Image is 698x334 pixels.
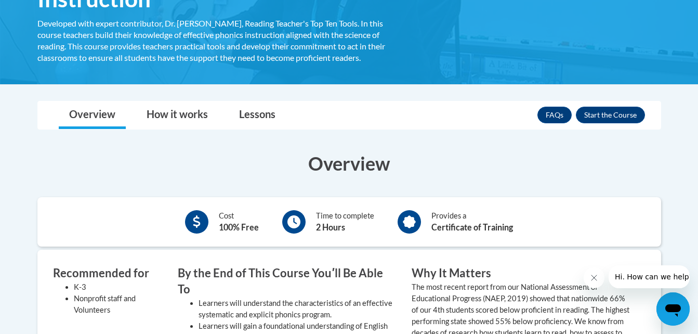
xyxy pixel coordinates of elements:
h3: Overview [37,150,661,176]
b: 2 Hours [316,222,345,232]
a: Overview [59,101,126,129]
a: Lessons [229,101,286,129]
div: Cost [219,210,259,234]
span: Hi. How can we help? [6,7,84,16]
li: Learners will understand the characteristics of an effective systematic and explicit phonics prog... [199,298,396,320]
b: 100% Free [219,222,259,232]
div: Provides a [431,210,513,234]
iframe: Button to launch messaging window [656,292,690,326]
b: Certificate of Training [431,222,513,232]
iframe: Message from company [609,265,690,288]
div: Developed with expert contributor, Dr. [PERSON_NAME], Reading Teacher's Top Ten Tools. In this co... [37,18,396,63]
h3: Recommended for [53,265,162,281]
li: K-3 [74,281,162,293]
a: How it works [136,101,218,129]
iframe: Close message [584,267,604,288]
button: Enroll [576,107,645,123]
h3: By the End of This Course Youʹll Be Able To [178,265,396,298]
h3: Why It Matters [412,265,630,281]
li: Nonprofit staff and Volunteers [74,293,162,316]
div: Time to complete [316,210,374,234]
a: FAQs [537,107,572,123]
